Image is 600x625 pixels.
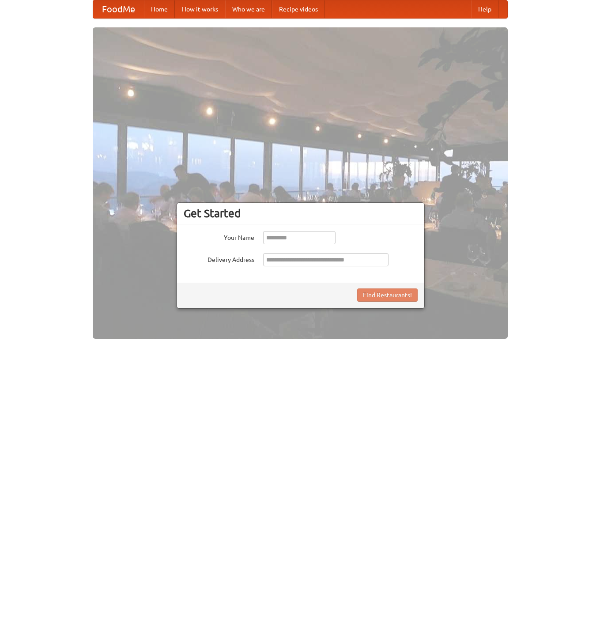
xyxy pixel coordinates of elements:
[184,207,418,220] h3: Get Started
[184,231,254,242] label: Your Name
[225,0,272,18] a: Who we are
[93,0,144,18] a: FoodMe
[357,288,418,302] button: Find Restaurants!
[175,0,225,18] a: How it works
[144,0,175,18] a: Home
[471,0,498,18] a: Help
[184,253,254,264] label: Delivery Address
[272,0,325,18] a: Recipe videos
